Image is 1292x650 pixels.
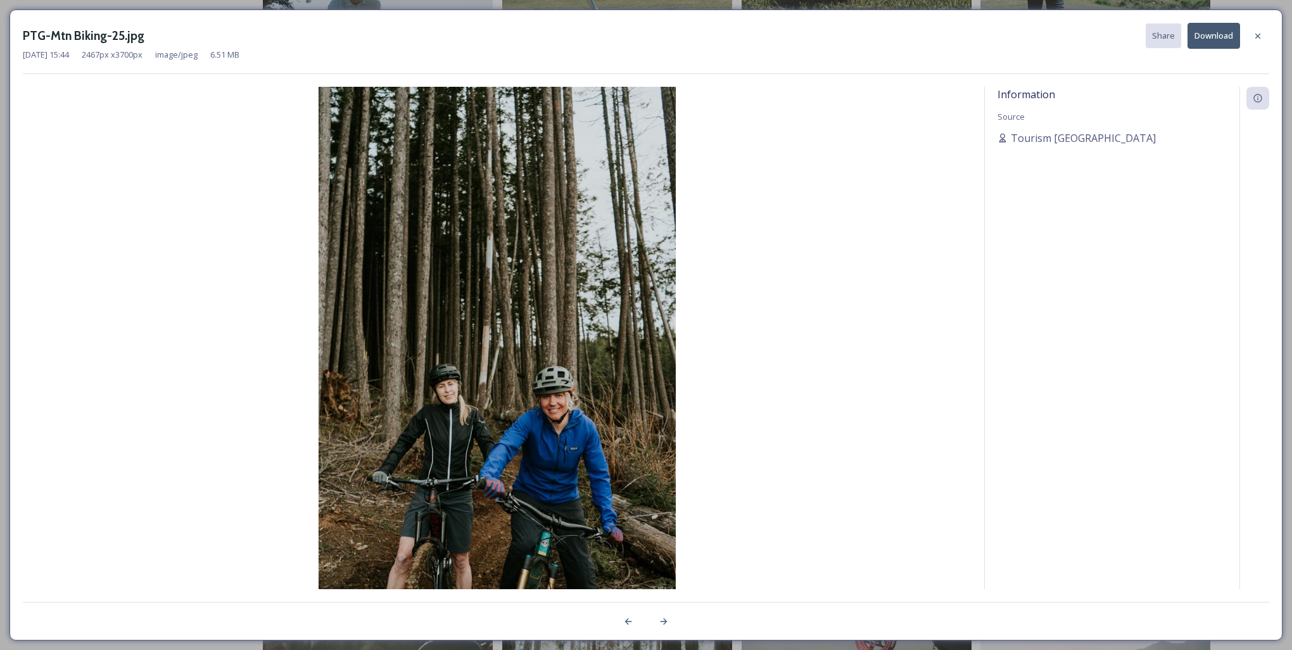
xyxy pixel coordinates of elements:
[155,49,198,61] span: image/jpeg
[1011,131,1156,146] span: Tourism [GEOGRAPHIC_DATA]
[997,87,1055,101] span: Information
[23,27,144,45] h3: PTG-Mtn Biking-25.jpg
[23,49,69,61] span: [DATE] 15:44
[82,49,142,61] span: 2467 px x 3700 px
[23,87,972,623] img: 6be8fb36-f010-4ece-bd39-afc2cedef831.jpg
[210,49,239,61] span: 6.51 MB
[1146,23,1181,48] button: Share
[997,111,1025,122] span: Source
[1187,23,1240,49] button: Download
